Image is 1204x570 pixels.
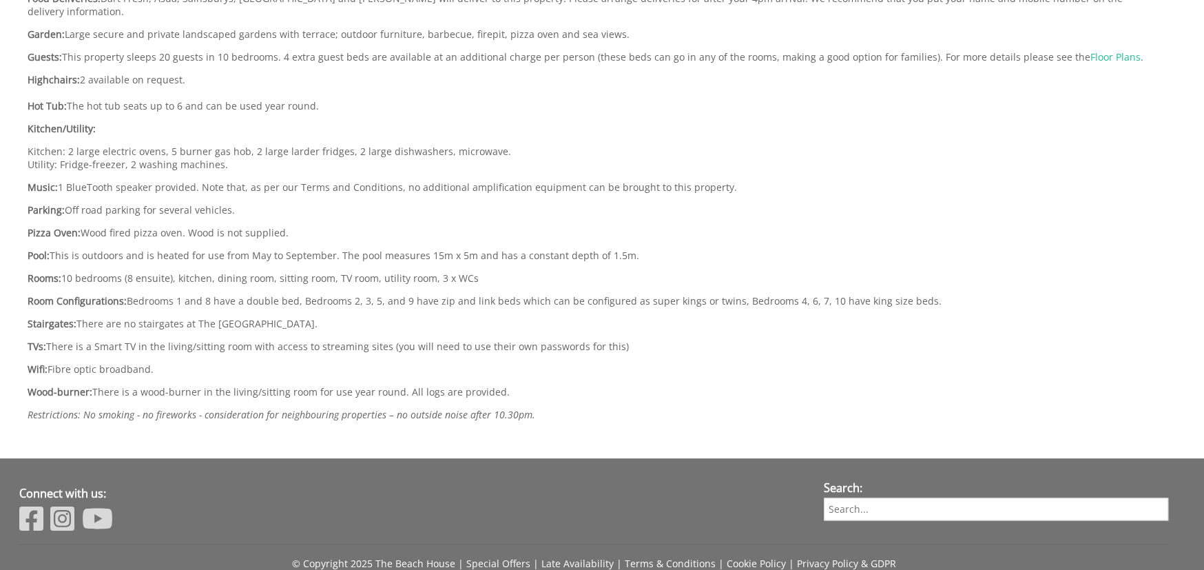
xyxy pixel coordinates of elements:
[533,557,539,570] span: |
[28,28,65,41] strong: Garden:
[28,317,1160,330] p: There are no stairgates at The [GEOGRAPHIC_DATA].
[292,557,455,570] a: © Copyright 2025 The Beach House
[28,340,46,353] strong: TVs:
[28,73,1160,112] p: 2 available on request. The hot tub seats up to 6 and can be used year round.
[28,203,65,216] strong: Parking:
[28,28,1160,41] p: Large secure and private landscaped gardens with terrace; outdoor furniture, barbecue, firepit, p...
[28,385,1160,398] p: There is a wood-burner in the living/sitting room for use year round. All logs are provided.
[458,557,464,570] span: |
[28,294,127,307] strong: Room Configurations:
[824,498,1168,520] input: Search...
[824,480,1168,496] h3: Search:
[718,557,724,570] span: |
[28,122,96,135] strong: Kitchen/Utility:
[28,203,1160,216] p: Off road parking for several vehicles.
[19,486,800,501] h3: Connect with us:
[28,294,1160,307] p: Bedrooms 1 and 8 have a double bed, Bedrooms 2, 3, 5, and 9 have zip and link beds which can be c...
[19,505,43,532] img: Facebook
[82,505,113,532] img: Youtube
[28,340,1160,353] p: There is a Smart TV in the living/sitting room with access to streaming sites (you will need to u...
[28,226,1160,239] p: Wood fired pizza oven. Wood is not supplied.
[28,363,48,376] strong: Wifi:
[28,181,58,194] strong: Music:
[797,557,896,570] a: Privacy Policy & GDPR
[28,385,92,398] strong: Wood-burner:
[28,363,1160,376] p: Fibre optic broadband.
[28,73,80,86] strong: Highchairs:
[28,226,81,239] strong: Pizza Oven:
[28,50,1160,63] p: This property sleeps 20 guests in 10 bedrooms. 4 extra guest beds are available at an additional ...
[466,557,530,570] a: Special Offers
[727,557,786,570] a: Cookie Policy
[28,408,535,421] em: Restrictions: No smoking - no fireworks - consideration for neighbouring properties – no outside ...
[28,317,76,330] strong: Stairgates:
[28,249,1160,262] p: This is outdoors and is heated for use from May to September. The pool measures 15m x 5m and has ...
[28,249,50,262] strong: Pool:
[1090,50,1141,63] a: Floor Plans
[789,557,794,570] span: |
[28,145,1160,171] p: Kitchen: 2 large electric ovens, 5 burner gas hob, 2 large larder fridges, 2 large dishwashers, m...
[28,272,1160,285] p: 10 bedrooms (8 ensuite), kitchen, dining room, sitting room, TV room, utility room, 3 x WCs
[625,557,716,570] a: Terms & Conditions
[28,272,61,285] strong: Rooms:
[616,557,622,570] span: |
[28,50,62,63] strong: Guests:
[541,557,614,570] a: Late Availability
[28,181,1160,194] p: 1 BlueTooth speaker provided. Note that, as per our Terms and Conditions, no additional amplifica...
[28,99,67,112] strong: Hot Tub:
[50,505,74,532] img: Instagram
